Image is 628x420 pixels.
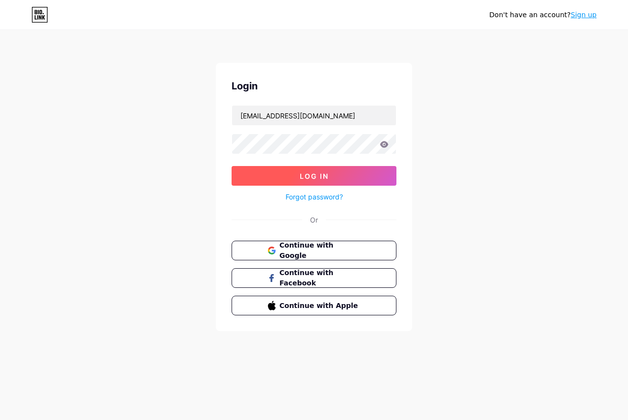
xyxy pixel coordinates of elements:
span: Continue with Apple [280,301,361,311]
div: Or [310,215,318,225]
button: Continue with Apple [232,296,396,315]
input: Username [232,106,396,125]
div: Don't have an account? [489,10,597,20]
button: Continue with Google [232,241,396,260]
span: Log In [300,172,329,180]
a: Sign up [571,11,597,19]
div: Login [232,79,396,93]
span: Continue with Google [280,240,361,261]
button: Log In [232,166,396,186]
button: Continue with Facebook [232,268,396,288]
a: Forgot password? [286,192,343,202]
span: Continue with Facebook [280,268,361,288]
